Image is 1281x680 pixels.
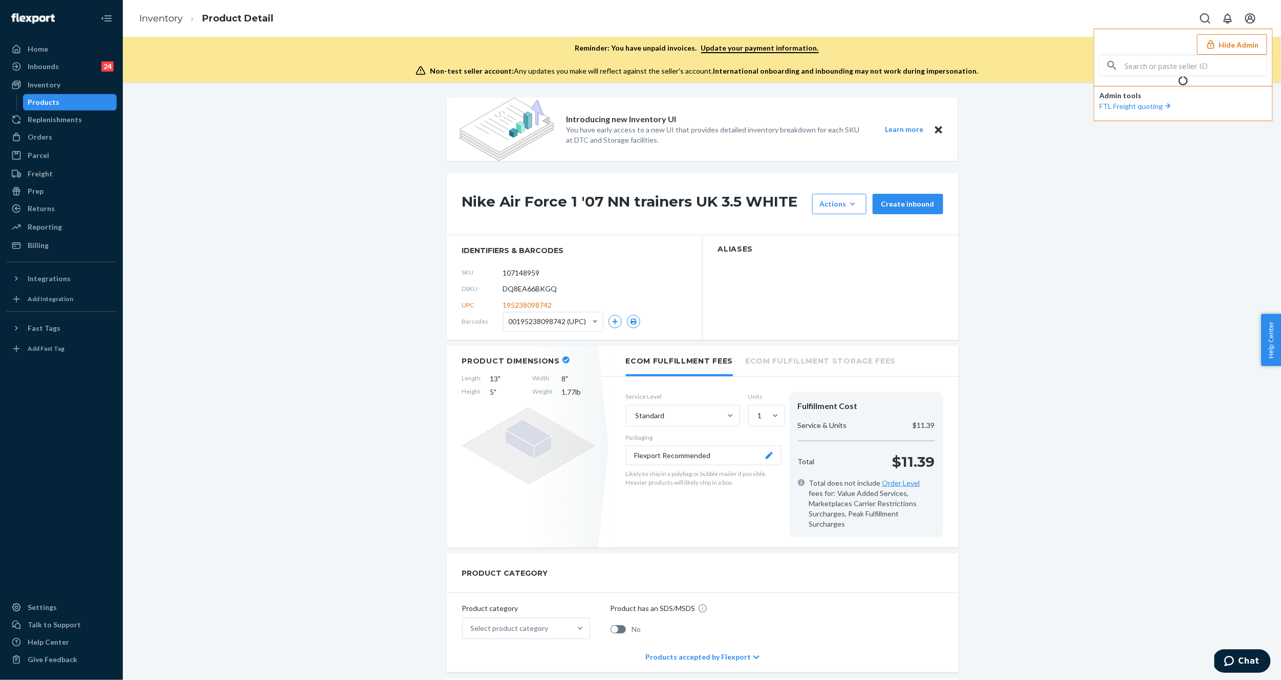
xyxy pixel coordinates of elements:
[28,620,81,630] div: Talk to Support
[1197,34,1267,55] button: Hide Admin
[1240,8,1261,29] button: Open account menu
[533,374,553,384] span: Width
[575,43,819,53] p: Reminder: You have unpaid invoices.
[1124,55,1267,76] input: Search or paste seller ID
[6,341,117,357] a: Add Fast Tag
[459,98,554,161] img: new-reports-banner-icon.82668bd98b6a51aee86340f2a7b77ae3.png
[490,374,524,384] span: 13
[932,123,945,136] button: Close
[913,420,935,430] p: $11.39
[101,61,114,72] div: 24
[562,387,595,397] span: 1.77 lb
[812,194,866,214] button: Actions
[567,125,866,145] p: You have early access to a new UI that provides detailed inventory breakdown for each SKU at DTC ...
[490,387,524,397] span: 5
[96,8,117,29] button: Close Navigation
[11,13,55,24] img: Flexport logo
[798,400,935,412] div: Fulfillment Cost
[1099,90,1267,101] p: Admin tools
[6,111,117,128] a: Replenishments
[509,313,587,330] span: 00195238098742 (UPC)
[1261,314,1281,366] span: Help Center
[758,411,762,421] div: 1
[28,323,60,333] div: Fast Tags
[1195,8,1215,29] button: Open Search Box
[28,150,49,161] div: Parcel
[893,451,935,472] p: $11.39
[28,169,53,179] div: Freight
[202,13,273,24] a: Product Detail
[757,411,758,421] input: 1
[23,94,117,110] a: Products
[882,479,920,487] a: Order Level
[713,66,978,75] span: International onboarding and inbounding may not work during impersonation.
[701,43,819,53] a: Update your payment information.
[6,183,117,199] a: Prep
[626,433,781,442] p: Packaging
[626,346,733,376] li: Ecom Fulfillment Fees
[494,388,497,396] span: "
[626,469,781,487] p: Likely to ship in a polybag or bubble mailer if possible. Heavier products will likely ship in a ...
[533,387,553,397] span: Weight
[6,166,117,182] a: Freight
[462,194,807,214] h1: Nike Air Force 1 '07 NN trainers UK 3.5 WHITE
[462,284,503,293] span: DSKU
[748,392,781,401] label: Units
[131,4,281,34] ol: breadcrumbs
[567,114,677,125] p: Introducing new Inventory UI
[462,245,687,256] span: identifiers & barcodes
[626,446,781,465] button: Flexport Recommended
[820,199,859,209] div: Actions
[498,374,501,383] span: "
[6,41,117,57] a: Home
[28,115,82,125] div: Replenishments
[879,123,930,136] button: Learn more
[1218,8,1238,29] button: Open notifications
[6,147,117,164] a: Parcel
[562,374,595,384] span: 8
[6,200,117,217] a: Returns
[462,301,503,309] span: UPC
[430,66,978,76] div: Any updates you make will reflect against the seller's account.
[798,457,815,467] p: Total
[6,634,117,650] a: Help Center
[28,654,77,665] div: Give Feedback
[6,599,117,616] a: Settings
[28,222,62,232] div: Reporting
[645,642,759,672] div: Products accepted by Flexport
[6,291,117,307] a: Add Integration
[873,194,943,214] button: Create inbound
[139,13,183,24] a: Inventory
[462,374,481,384] span: Length
[28,274,71,284] div: Integrations
[6,617,117,633] button: Talk to Support
[635,411,636,421] input: Standard
[1214,649,1271,675] iframe: Opens a widget where you can chat to one of our agents
[718,245,943,253] h2: Aliases
[28,294,73,303] div: Add Integration
[28,132,52,142] div: Orders
[28,44,48,54] div: Home
[6,237,117,254] a: Billing
[462,603,590,614] p: Product category
[28,61,59,72] div: Inbounds
[611,603,696,614] p: Product has an SDS/MSDS
[28,97,60,107] div: Products
[6,270,117,287] button: Integrations
[28,203,55,214] div: Returns
[28,186,44,196] div: Prep
[28,602,57,613] div: Settings
[6,77,117,93] a: Inventory
[1099,102,1173,110] a: FTL Freight quoting
[6,320,117,336] button: Fast Tags
[503,284,557,294] span: DQ8EA66BKGQ
[6,219,117,235] a: Reporting
[430,66,514,75] span: Non-test seller account:
[28,637,69,647] div: Help Center
[28,240,49,251] div: Billing
[626,392,740,401] label: Service Level
[632,624,641,634] span: No
[6,651,117,668] button: Give Feedback
[809,478,935,529] span: Total does not include fees for: Value Added Services, Marketplaces Carrier Restrictions Surcharg...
